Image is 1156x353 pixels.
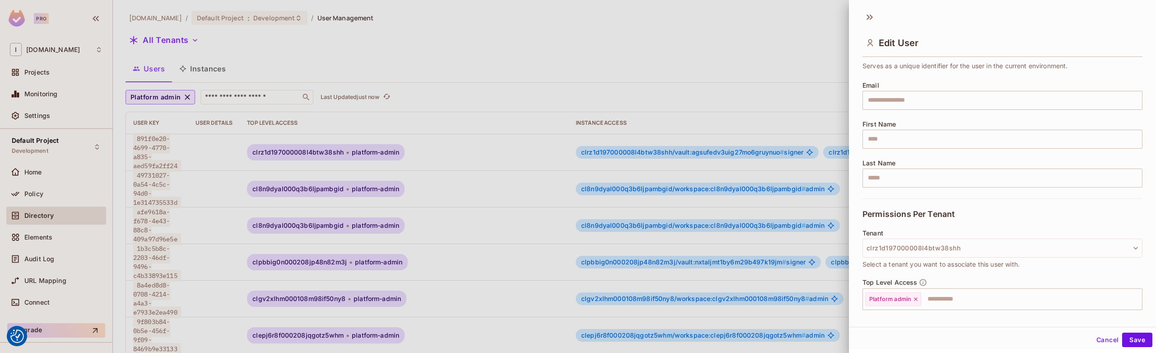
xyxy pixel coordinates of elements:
div: Platform admin [865,292,921,306]
span: Assign the user permission to a resource type [862,312,1001,322]
button: clrz1d197000008l4btw38shh [862,239,1142,258]
span: Permissions Per Tenant [862,210,955,219]
span: Last Name [862,160,895,167]
span: First Name [862,121,896,128]
button: Cancel [1093,333,1122,347]
span: Top Level Access [862,279,917,286]
button: Consent Preferences [10,329,24,343]
span: Email [862,82,879,89]
button: Save [1122,333,1152,347]
span: Tenant [862,230,883,237]
span: Select a tenant you want to associate this user with. [862,259,1020,269]
span: Serves as a unique identifier for the user in the current environment. [862,61,1068,71]
button: Open [1137,298,1139,300]
img: Revisit consent button [10,329,24,343]
span: Edit User [879,38,918,48]
span: Platform admin [869,296,911,303]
